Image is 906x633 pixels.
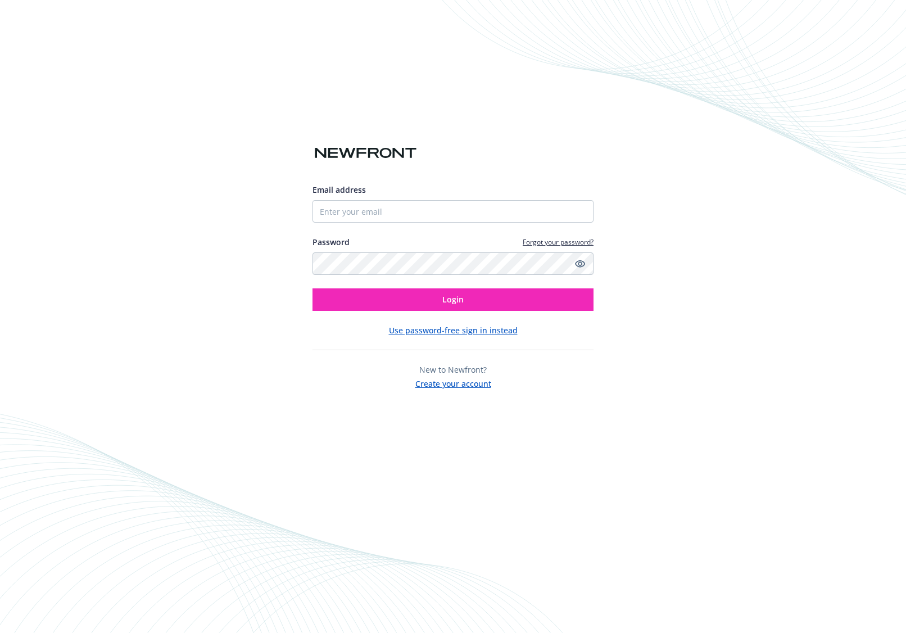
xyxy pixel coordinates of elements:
button: Login [312,288,594,311]
span: Login [442,294,464,305]
span: Email address [312,184,366,195]
input: Enter your password [312,252,594,275]
button: Create your account [415,376,491,390]
a: Forgot your password? [523,237,594,247]
label: Password [312,236,350,248]
a: Show password [573,257,587,270]
span: New to Newfront? [419,364,487,375]
img: Newfront logo [312,143,419,163]
input: Enter your email [312,200,594,223]
button: Use password-free sign in instead [389,324,518,336]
